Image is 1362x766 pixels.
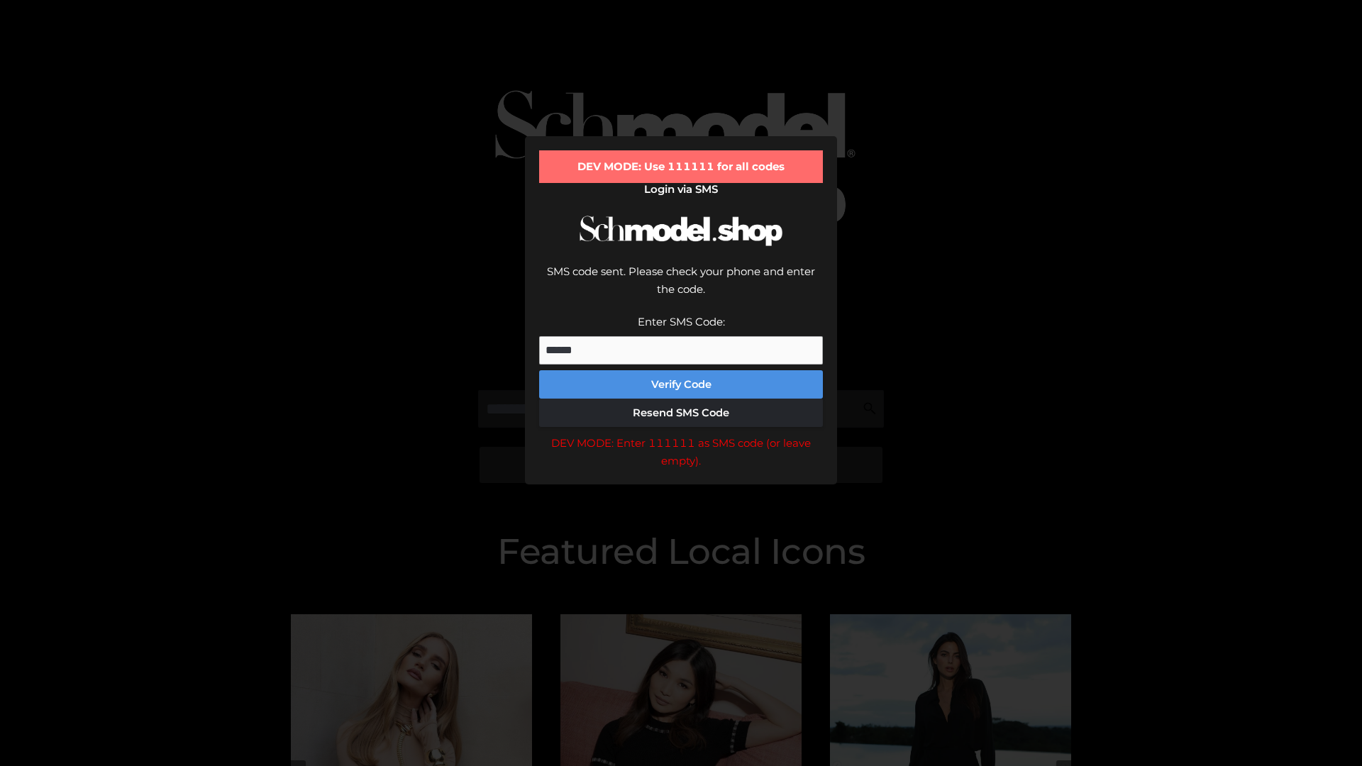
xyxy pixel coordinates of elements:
h2: Login via SMS [539,183,823,196]
button: Verify Code [539,370,823,399]
div: DEV MODE: Enter 111111 as SMS code (or leave empty). [539,434,823,470]
button: Resend SMS Code [539,399,823,427]
label: Enter SMS Code: [638,315,725,328]
div: DEV MODE: Use 111111 for all codes [539,150,823,183]
img: Schmodel Logo [575,203,787,259]
div: SMS code sent. Please check your phone and enter the code. [539,262,823,313]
